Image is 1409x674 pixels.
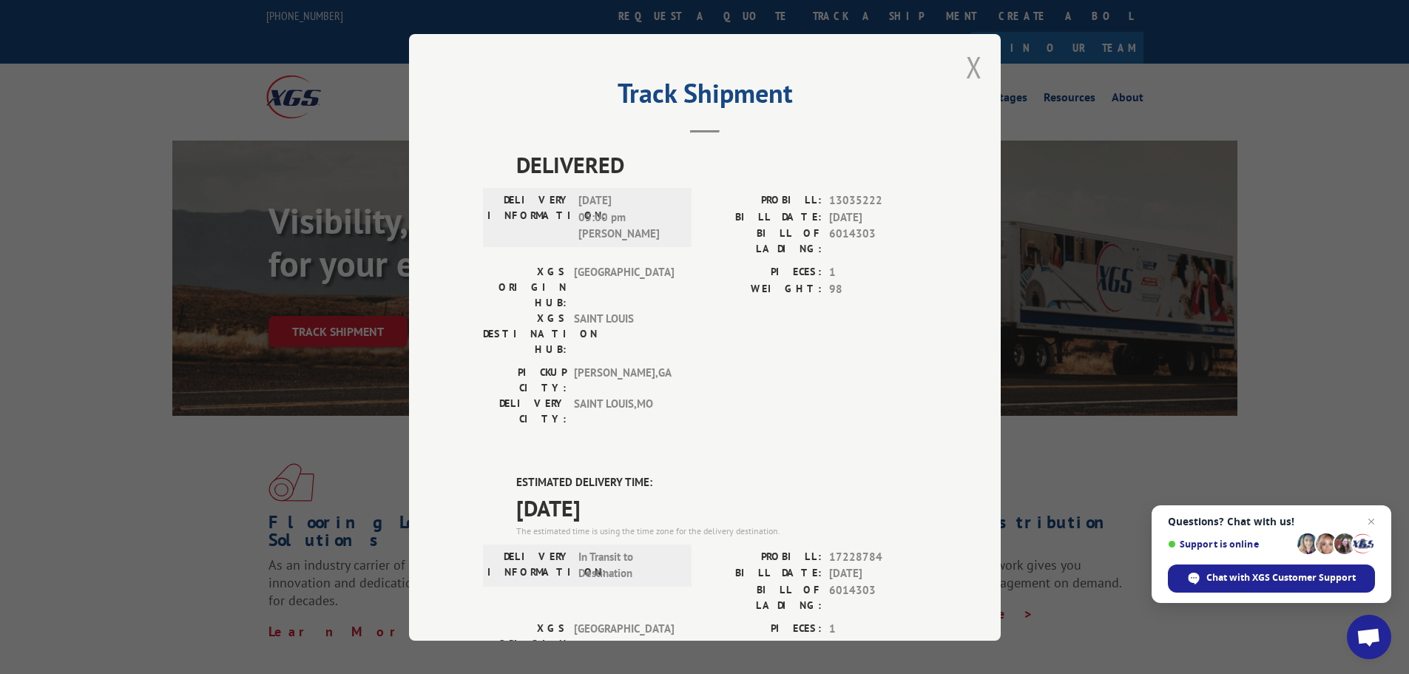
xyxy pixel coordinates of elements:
div: The estimated time is using the time zone for the delivery destination. [516,524,927,537]
span: [GEOGRAPHIC_DATA] [574,264,674,311]
span: 13035222 [829,192,927,209]
label: WEIGHT: [705,280,822,297]
label: PROBILL: [705,548,822,565]
span: Questions? Chat with us! [1168,516,1375,528]
label: DELIVERY INFORMATION: [487,548,571,582]
label: BILL DATE: [705,209,822,226]
span: [DATE] [829,209,927,226]
span: DELIVERED [516,148,927,181]
div: Chat with XGS Customer Support [1168,565,1375,593]
span: Support is online [1168,539,1292,550]
span: [DATE] [516,491,927,524]
span: SAINT LOUIS , MO [574,396,674,427]
label: BILL DATE: [705,565,822,582]
label: ESTIMATED DELIVERY TIME: [516,474,927,491]
label: DELIVERY CITY: [483,396,567,427]
label: BILL OF LADING: [705,582,822,613]
button: Close modal [966,47,982,87]
span: SAINT LOUIS [574,311,674,357]
span: 1 [829,620,927,637]
span: [PERSON_NAME] , GA [574,365,674,396]
span: [DATE] 05:00 pm [PERSON_NAME] [578,192,678,243]
span: 98 [829,280,927,297]
label: WEIGHT: [705,637,822,654]
span: 17228784 [829,548,927,565]
label: PROBILL: [705,192,822,209]
label: BILL OF LADING: [705,226,822,257]
span: Chat with XGS Customer Support [1206,571,1356,584]
span: 1 [829,264,927,281]
span: In Transit to Destination [578,548,678,582]
span: 6014303 [829,226,927,257]
label: XGS ORIGIN HUB: [483,620,567,667]
h2: Track Shipment [483,83,927,111]
label: PICKUP CITY: [483,365,567,396]
label: PIECES: [705,264,822,281]
label: DELIVERY INFORMATION: [487,192,571,243]
span: 6014303 [829,582,927,613]
label: XGS ORIGIN HUB: [483,264,567,311]
span: Close chat [1362,513,1380,530]
label: XGS DESTINATION HUB: [483,311,567,357]
div: Open chat [1347,615,1391,659]
span: [GEOGRAPHIC_DATA] [574,620,674,667]
span: [DATE] [829,565,927,582]
label: PIECES: [705,620,822,637]
span: 465 [829,637,927,654]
